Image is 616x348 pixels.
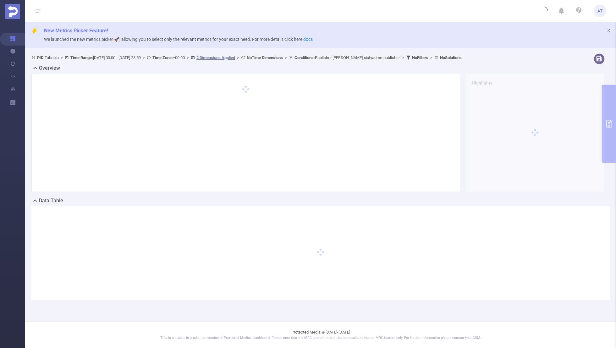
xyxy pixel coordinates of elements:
[39,197,63,204] h2: Data Table
[235,55,241,60] span: >
[400,55,406,60] span: >
[247,55,283,60] b: No Time Dimensions
[59,55,65,60] span: >
[185,55,191,60] span: >
[412,55,428,60] b: No Filters
[440,55,462,60] b: No Solutions
[44,37,313,42] span: We launched the new metrics picker 🚀, allowing you to select only the relevant metrics for your e...
[607,27,611,34] button: icon: close
[39,64,60,72] h2: Overview
[196,55,235,60] u: 2 Dimensions Applied
[294,55,400,60] span: Publisher [PERSON_NAME] 'sixtyadme-publisher'
[303,37,313,42] a: docs
[44,28,108,34] span: New Metrics Picker Feature!
[31,55,462,60] span: Taboola [DATE] 00:00 - [DATE] 23:59 +00:00
[41,335,600,341] p: This is a stable, in production version of Protected Media's dashboard. Please note that the MRC ...
[141,55,147,60] span: >
[152,55,173,60] b: Time Zone:
[294,55,315,60] b: Conditions :
[283,55,289,60] span: >
[31,28,38,35] i: icon: thunderbolt
[428,55,434,60] span: >
[597,5,602,17] span: AT
[5,4,20,19] img: Protected Media
[540,7,548,15] i: icon: loading
[70,55,93,60] b: Time Range:
[25,321,616,348] footer: Protected Media © [DATE]-[DATE]
[37,55,45,60] b: PID:
[31,56,37,60] i: icon: user
[607,28,611,33] i: icon: close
